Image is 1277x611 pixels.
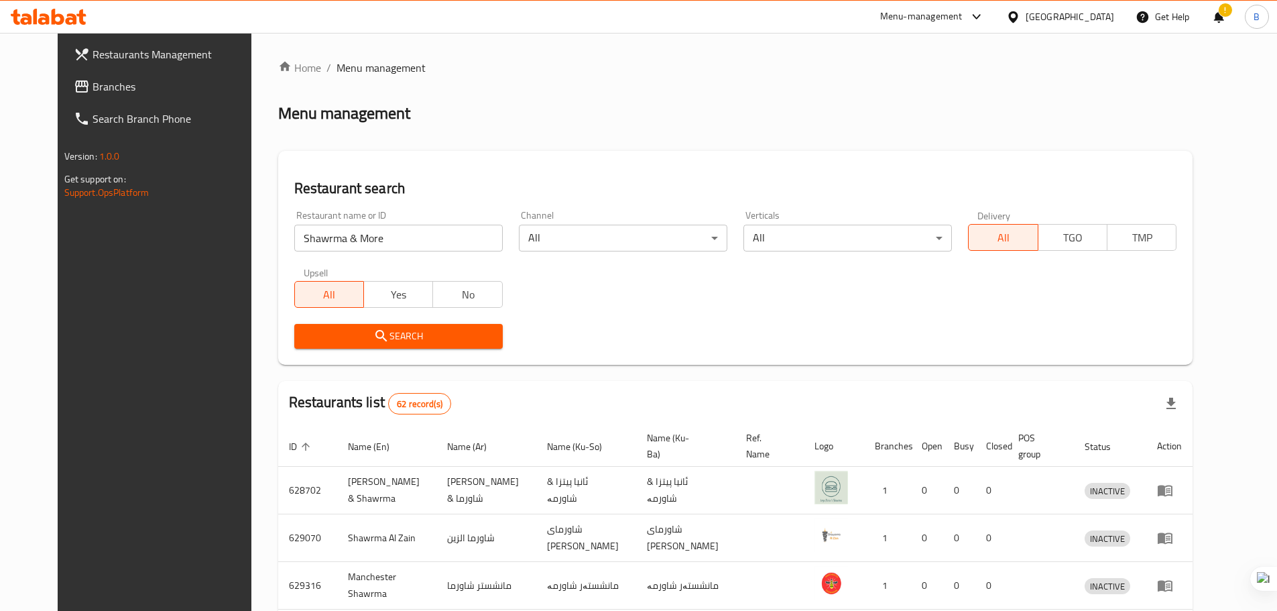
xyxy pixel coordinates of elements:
[975,467,1008,514] td: 0
[300,285,359,304] span: All
[547,439,619,455] span: Name (Ku-So)
[363,281,433,308] button: Yes
[519,225,727,252] div: All
[337,60,426,76] span: Menu management
[1113,228,1171,247] span: TMP
[1085,531,1130,547] div: INACTIVE
[294,178,1177,199] h2: Restaurant search
[647,430,720,462] span: Name (Ku-Ba)
[1018,430,1058,462] span: POS group
[536,514,636,562] td: شاورمای [PERSON_NAME]
[389,398,450,410] span: 62 record(s)
[436,514,536,562] td: شاورما الزين
[294,225,503,252] input: Search for restaurant name or ID..
[64,170,126,188] span: Get support on:
[536,467,636,514] td: ئانیا پیتزا & شاورمە
[814,518,848,552] img: Shawrma Al Zain
[943,426,975,467] th: Busy
[93,111,260,127] span: Search Branch Phone
[864,467,911,514] td: 1
[911,426,943,467] th: Open
[1085,531,1130,547] span: INACTIVE
[536,562,636,610] td: مانشستەر شاورمە
[1157,530,1182,546] div: Menu
[348,439,407,455] span: Name (En)
[278,103,410,124] h2: Menu management
[305,328,492,345] span: Search
[911,562,943,610] td: 0
[974,228,1032,247] span: All
[864,426,911,467] th: Branches
[943,467,975,514] td: 0
[1085,439,1128,455] span: Status
[911,514,943,562] td: 0
[447,439,504,455] span: Name (Ar)
[294,324,503,349] button: Search
[93,46,260,62] span: Restaurants Management
[975,562,1008,610] td: 0
[326,60,331,76] li: /
[880,9,963,25] div: Menu-management
[337,562,437,610] td: Manchester Shawrma
[968,224,1038,251] button: All
[278,60,1193,76] nav: breadcrumb
[743,225,952,252] div: All
[99,148,120,165] span: 1.0.0
[814,566,848,600] img: Manchester Shawrma
[1038,224,1107,251] button: TGO
[388,393,451,414] div: Total records count
[814,471,848,504] img: Anya Pizza & Shawrma
[636,467,736,514] td: ئانیا پیتزا & شاورمە
[1085,579,1130,594] span: INACTIVE
[289,439,314,455] span: ID
[943,514,975,562] td: 0
[864,562,911,610] td: 1
[304,268,328,277] label: Upsell
[294,281,364,308] button: All
[289,392,451,414] h2: Restaurants list
[864,514,911,562] td: 1
[1157,577,1182,594] div: Menu
[64,148,97,165] span: Version:
[438,285,497,304] span: No
[278,514,337,562] td: 629070
[1146,426,1193,467] th: Action
[278,562,337,610] td: 629316
[977,211,1011,220] label: Delivery
[975,514,1008,562] td: 0
[975,426,1008,467] th: Closed
[1155,388,1187,420] div: Export file
[911,467,943,514] td: 0
[943,562,975,610] td: 0
[63,38,271,70] a: Restaurants Management
[1085,484,1130,499] span: INACTIVE
[636,514,736,562] td: شاورمای [PERSON_NAME]
[278,467,337,514] td: 628702
[804,426,864,467] th: Logo
[1044,228,1102,247] span: TGO
[636,562,736,610] td: مانشستەر شاورمە
[436,467,536,514] td: [PERSON_NAME] & شاورما
[1107,224,1176,251] button: TMP
[432,281,502,308] button: No
[369,285,428,304] span: Yes
[1254,9,1260,24] span: B
[436,562,536,610] td: مانشستر شاورما
[64,184,149,201] a: Support.OpsPlatform
[63,103,271,135] a: Search Branch Phone
[278,60,321,76] a: Home
[337,514,437,562] td: Shawrma Al Zain
[63,70,271,103] a: Branches
[1157,482,1182,498] div: Menu
[1026,9,1114,24] div: [GEOGRAPHIC_DATA]
[337,467,437,514] td: [PERSON_NAME] & Shawrma
[93,78,260,95] span: Branches
[746,430,788,462] span: Ref. Name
